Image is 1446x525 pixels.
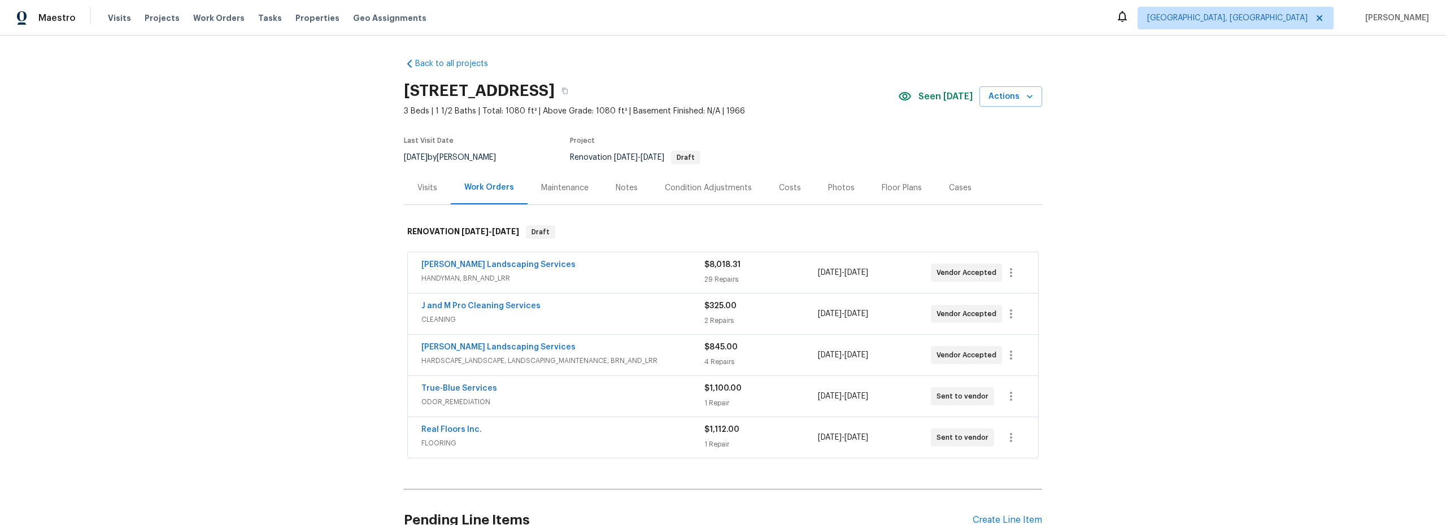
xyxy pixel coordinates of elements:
[614,154,638,161] span: [DATE]
[353,12,426,24] span: Geo Assignments
[421,396,704,408] span: ODOR_REMEDIATION
[937,349,1001,361] span: Vendor Accepted
[421,302,541,310] a: J and M Pro Cleaning Services
[937,432,993,443] span: Sent to vendor
[818,392,842,400] span: [DATE]
[421,273,704,284] span: HANDYMAN, BRN_AND_LRR
[704,439,817,450] div: 1 Repair
[844,310,868,318] span: [DATE]
[404,154,428,161] span: [DATE]
[818,269,842,277] span: [DATE]
[665,182,752,194] div: Condition Adjustments
[461,228,489,235] span: [DATE]
[779,182,801,194] div: Costs
[882,182,922,194] div: Floor Plans
[461,228,519,235] span: -
[704,261,741,269] span: $8,018.31
[641,154,664,161] span: [DATE]
[492,228,519,235] span: [DATE]
[979,86,1042,107] button: Actions
[404,106,898,117] span: 3 Beds | 1 1/2 Baths | Total: 1080 ft² | Above Grade: 1080 ft² | Basement Finished: N/A | 1966
[818,351,842,359] span: [DATE]
[570,154,700,161] span: Renovation
[145,12,180,24] span: Projects
[258,14,282,22] span: Tasks
[421,384,497,392] a: True-Blue Services
[988,90,1033,104] span: Actions
[818,434,842,441] span: [DATE]
[704,274,817,285] div: 29 Repairs
[704,356,817,368] div: 4 Repairs
[818,391,868,402] span: -
[704,426,739,434] span: $1,112.00
[828,182,855,194] div: Photos
[555,81,575,101] button: Copy Address
[672,154,699,161] span: Draft
[421,343,576,351] a: [PERSON_NAME] Landscaping Services
[527,226,554,238] span: Draft
[407,225,519,239] h6: RENOVATION
[704,343,738,351] span: $845.00
[704,315,817,326] div: 2 Repairs
[38,12,76,24] span: Maestro
[844,392,868,400] span: [DATE]
[844,434,868,441] span: [DATE]
[844,351,868,359] span: [DATE]
[818,310,842,318] span: [DATE]
[937,267,1001,278] span: Vendor Accepted
[404,151,509,164] div: by [PERSON_NAME]
[704,397,817,409] div: 1 Repair
[421,426,482,434] a: Real Floors Inc.
[421,355,704,366] span: HARDSCAPE_LANDSCAPE, LANDSCAPING_MAINTENANCE, BRN_AND_LRR
[818,349,868,361] span: -
[541,182,589,194] div: Maintenance
[421,438,704,449] span: FLOORING
[937,308,1001,320] span: Vendor Accepted
[704,384,742,392] span: $1,100.00
[417,182,437,194] div: Visits
[1361,12,1429,24] span: [PERSON_NAME]
[464,182,514,193] div: Work Orders
[918,91,973,102] span: Seen [DATE]
[616,182,638,194] div: Notes
[1147,12,1308,24] span: [GEOGRAPHIC_DATA], [GEOGRAPHIC_DATA]
[404,214,1042,250] div: RENOVATION [DATE]-[DATE]Draft
[937,391,993,402] span: Sent to vendor
[704,302,737,310] span: $325.00
[295,12,339,24] span: Properties
[404,85,555,97] h2: [STREET_ADDRESS]
[570,137,595,144] span: Project
[818,267,868,278] span: -
[818,432,868,443] span: -
[108,12,131,24] span: Visits
[421,261,576,269] a: [PERSON_NAME] Landscaping Services
[193,12,245,24] span: Work Orders
[421,314,704,325] span: CLEANING
[844,269,868,277] span: [DATE]
[818,308,868,320] span: -
[614,154,664,161] span: -
[949,182,972,194] div: Cases
[404,137,454,144] span: Last Visit Date
[404,58,512,69] a: Back to all projects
